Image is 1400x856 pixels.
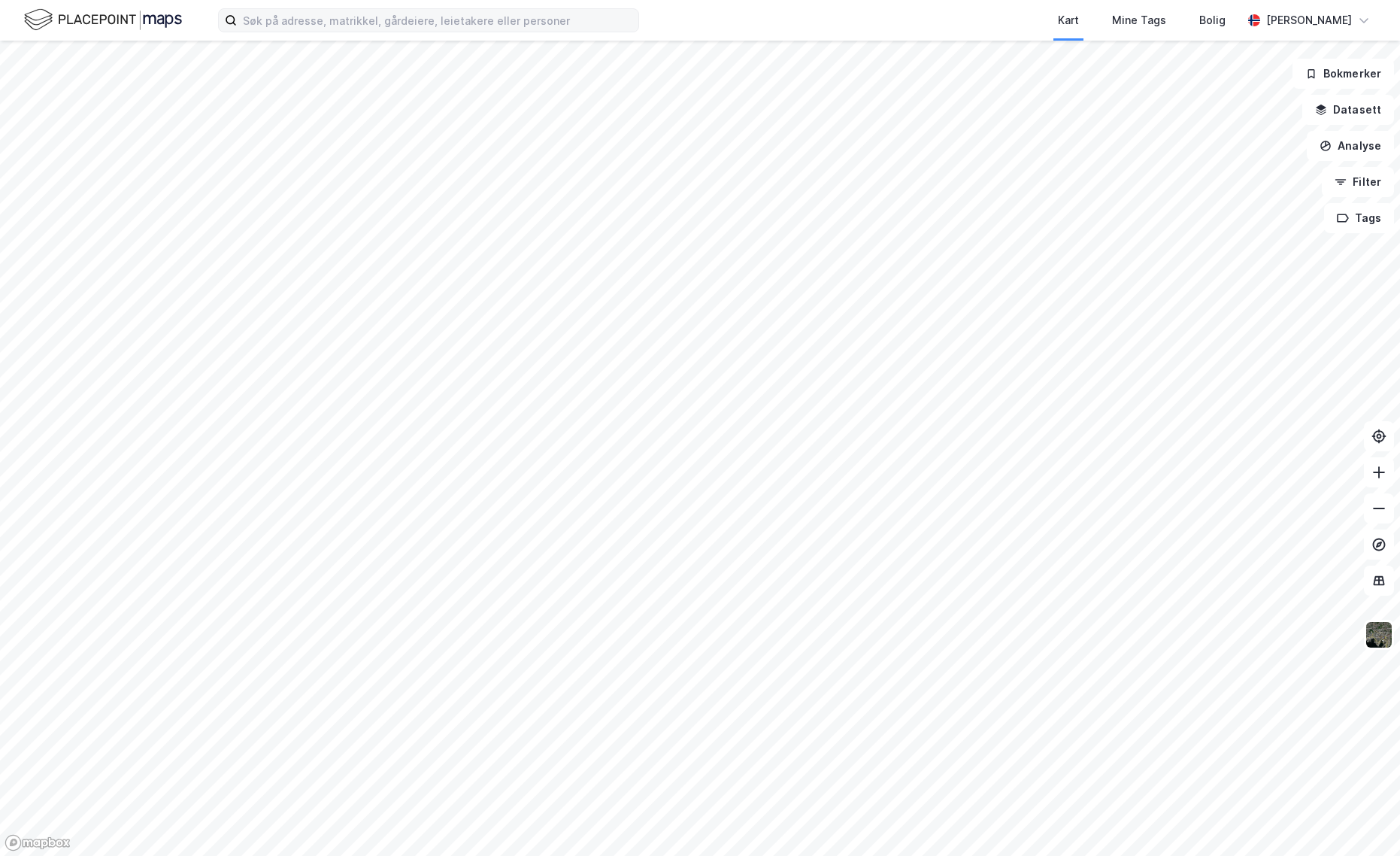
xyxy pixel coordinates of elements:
[1325,784,1400,856] iframe: Chat Widget
[1325,784,1400,856] div: Kontrollprogram for chat
[1199,11,1226,29] div: Bolig
[1292,59,1394,89] button: Bokmerker
[1324,203,1394,233] button: Tags
[1322,167,1394,197] button: Filter
[24,7,182,33] img: logo.f888ab2527a4732fd821a326f86c7f29.svg
[1112,11,1166,29] div: Mine Tags
[1266,11,1352,29] div: [PERSON_NAME]
[1307,131,1394,161] button: Analyse
[1365,621,1393,649] img: 9k=
[1058,11,1079,29] div: Kart
[5,834,71,851] a: Mapbox homepage
[237,9,638,32] input: Søk på adresse, matrikkel, gårdeiere, leietakere eller personer
[1302,95,1394,125] button: Datasett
